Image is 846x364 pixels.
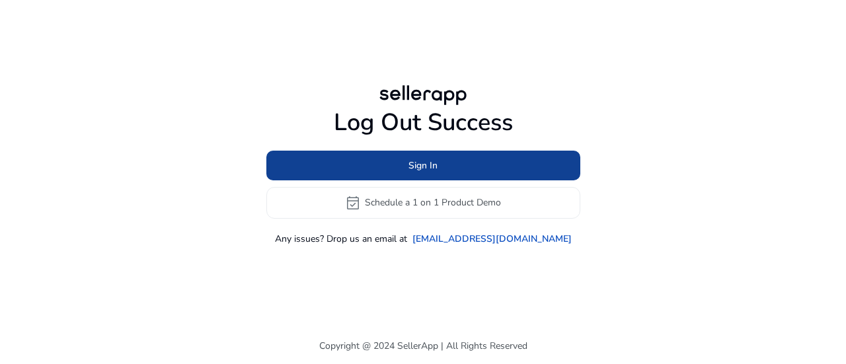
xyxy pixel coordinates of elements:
a: [EMAIL_ADDRESS][DOMAIN_NAME] [412,232,572,246]
p: Any issues? Drop us an email at [275,232,407,246]
h1: Log Out Success [266,108,580,137]
button: Sign In [266,151,580,180]
span: event_available [345,195,361,211]
span: Sign In [408,159,438,172]
button: event_availableSchedule a 1 on 1 Product Demo [266,187,580,219]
